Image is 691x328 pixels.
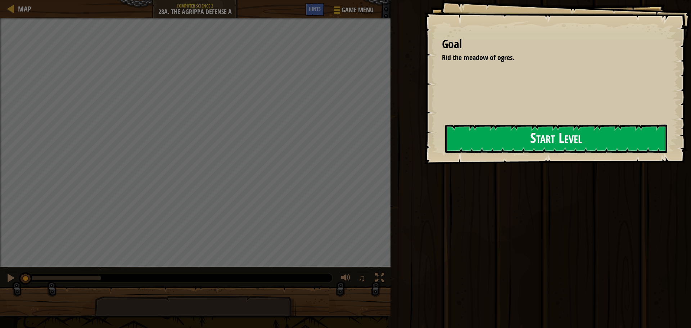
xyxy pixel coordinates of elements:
span: Map [18,4,31,14]
a: Map [14,4,31,14]
button: Adjust volume [339,271,353,286]
span: Rid the meadow of ogres. [442,53,514,62]
li: Rid the meadow of ogres. [433,53,664,63]
button: Ctrl + P: Pause [4,271,18,286]
div: Goal [442,36,666,53]
button: Toggle fullscreen [372,271,387,286]
span: Hints [309,5,321,12]
span: ♫ [358,273,365,283]
button: Start Level [445,125,667,153]
button: ♫ [357,271,369,286]
span: Game Menu [342,5,374,15]
button: Game Menu [328,3,378,20]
